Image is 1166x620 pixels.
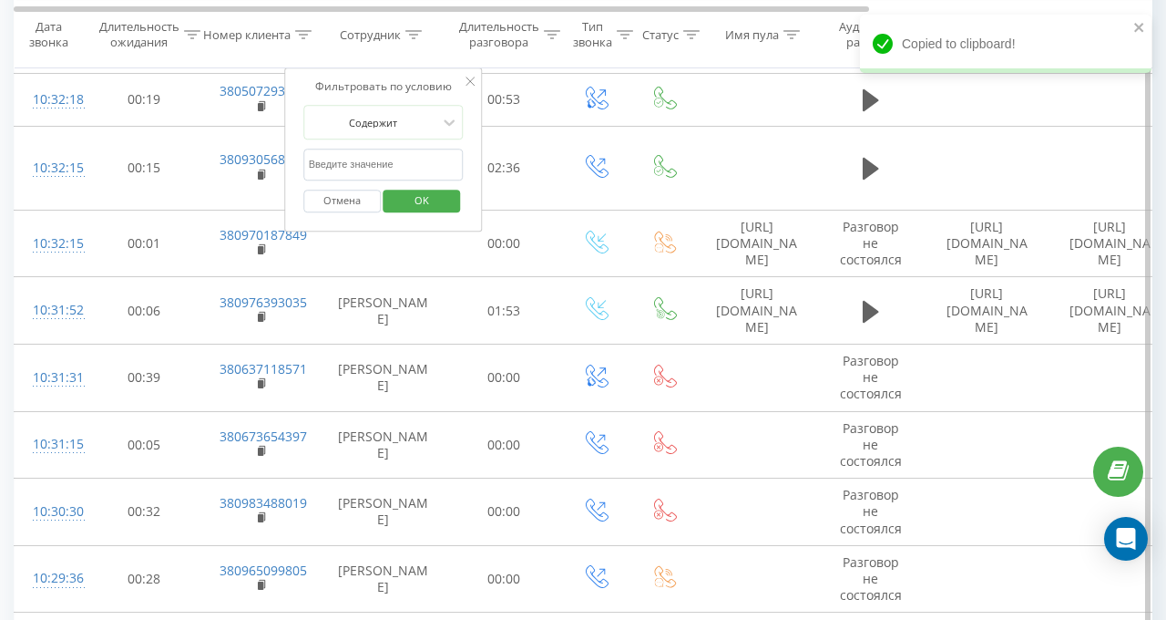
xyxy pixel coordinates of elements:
td: 00:19 [87,73,201,126]
div: 10:32:18 [33,82,69,118]
div: Фильтровать по условию [303,77,464,96]
span: Разговор не состоялся [840,218,902,268]
div: Длительность ожидания [99,19,179,50]
div: Тип звонка [573,19,612,50]
td: 00:53 [447,73,561,126]
div: Сотрудник [340,26,401,42]
div: Номер клиента [203,26,291,42]
input: Введите значение [303,149,464,181]
td: [PERSON_NAME] [320,277,447,345]
div: 10:31:15 [33,427,69,462]
span: Разговор не состоялся [840,553,902,604]
td: 00:06 [87,277,201,345]
span: OK [396,186,447,214]
td: [PERSON_NAME] [320,545,447,613]
div: 10:32:15 [33,150,69,186]
td: 00:00 [447,210,561,277]
td: 00:39 [87,345,201,412]
span: Разговор не состоялся [840,352,902,402]
td: 00:05 [87,411,201,479]
td: 00:00 [447,479,561,546]
div: Статус [642,26,679,42]
td: [URL][DOMAIN_NAME] [698,210,816,277]
td: 00:15 [87,127,201,211]
div: Имя пула [725,26,779,42]
span: Разговор не состоялся [840,419,902,470]
button: OK [384,190,461,212]
a: 380983488019 [220,494,307,511]
td: [PERSON_NAME] [320,479,447,546]
div: Дата звонка [15,19,82,50]
a: 380970187849 [220,226,307,243]
td: [URL][DOMAIN_NAME] [926,277,1048,345]
div: Copied to clipboard! [860,15,1151,73]
span: Разговор не состоялся [840,486,902,536]
td: 02:36 [447,127,561,211]
td: 00:00 [447,545,561,613]
td: 01:53 [447,277,561,345]
div: Длительность разговора [459,19,539,50]
button: close [1133,20,1146,37]
a: 380637118571 [220,360,307,377]
td: [PERSON_NAME] [320,345,447,412]
div: Open Intercom Messenger [1104,517,1148,561]
a: 380930568644 [220,150,307,168]
a: 380507293911 [220,82,307,99]
a: 380965099805 [220,562,307,579]
td: 00:00 [447,345,561,412]
td: [PERSON_NAME] [320,411,447,479]
td: 00:00 [447,411,561,479]
div: 10:29:36 [33,561,69,596]
td: 00:28 [87,545,201,613]
td: [URL][DOMAIN_NAME] [926,210,1048,277]
div: 10:31:31 [33,360,69,396]
div: Аудиозапись разговора [832,19,920,50]
button: Отмена [303,190,381,212]
td: [URL][DOMAIN_NAME] [698,277,816,345]
a: 380976393035 [220,294,307,311]
div: 10:32:15 [33,226,69,262]
td: 00:01 [87,210,201,277]
div: 10:30:30 [33,494,69,530]
td: 00:32 [87,479,201,546]
a: 380673654397 [220,428,307,445]
div: 10:31:52 [33,293,69,328]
